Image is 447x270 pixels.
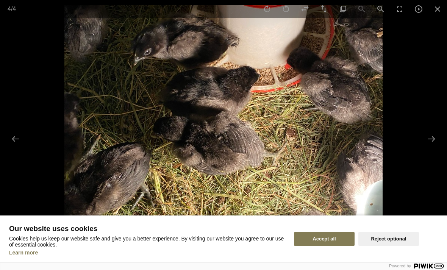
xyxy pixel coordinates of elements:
span: 4 [8,6,11,12]
span: Our website uses cookies [9,225,285,233]
a: Learn more [9,250,38,256]
button: Next slide [424,131,439,146]
span: Powered by [389,264,411,268]
img: Ayam Cemani hatching eggs - 4/4 [64,5,383,262]
button: Reject optional [358,232,419,246]
button: Accept all [294,232,355,246]
p: Cookies help us keep our website safe and give you a better experience. By visiting our website y... [9,236,285,248]
span: 4 [13,6,16,12]
button: Previous slide [8,131,23,146]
